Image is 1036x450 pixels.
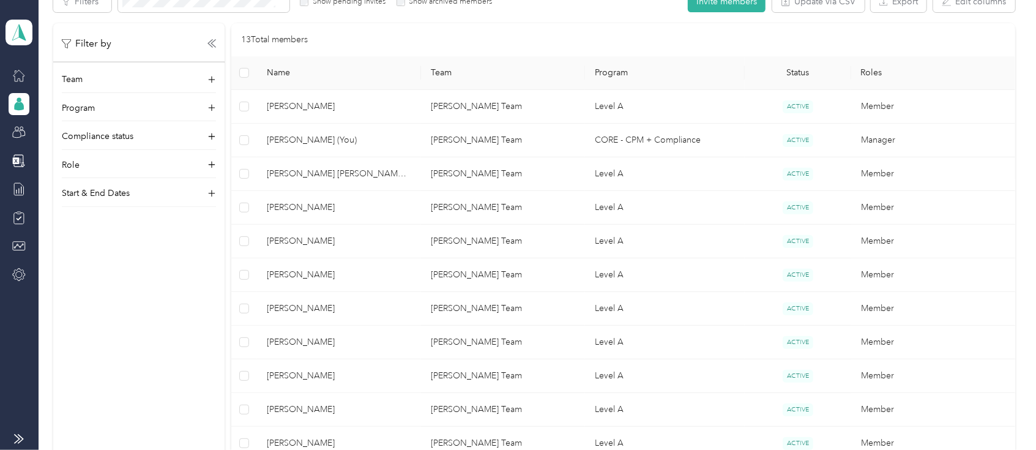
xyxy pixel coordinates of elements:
[421,90,585,124] td: Teri Karcher Team
[421,292,585,326] td: Teri Karcher Team
[783,269,813,282] span: ACTIVE
[257,124,421,157] td: Teri L. Karcher (You)
[267,437,411,450] span: [PERSON_NAME]
[267,201,411,214] span: [PERSON_NAME]
[257,225,421,258] td: Brenda S. Meunier
[421,225,585,258] td: Teri Karcher Team
[783,201,813,214] span: ACTIVE
[267,234,411,248] span: [PERSON_NAME]
[783,168,813,181] span: ACTIVE
[851,56,1015,90] th: Roles
[851,326,1015,359] td: Member
[783,100,813,113] span: ACTIVE
[585,124,745,157] td: CORE - CPM + Compliance
[851,292,1015,326] td: Member
[257,90,421,124] td: Lisa M. Gierke
[267,403,411,416] span: [PERSON_NAME]
[783,370,813,383] span: ACTIVE
[585,292,745,326] td: Level A
[783,134,813,147] span: ACTIVE
[783,235,813,248] span: ACTIVE
[585,56,745,90] th: Program
[585,90,745,124] td: Level A
[745,56,851,90] th: Status
[257,56,421,90] th: Name
[62,130,133,143] p: Compliance status
[267,369,411,383] span: [PERSON_NAME]
[267,268,411,282] span: [PERSON_NAME]
[851,225,1015,258] td: Member
[267,336,411,349] span: [PERSON_NAME]
[851,90,1015,124] td: Member
[62,73,83,86] p: Team
[257,258,421,292] td: Linda M. Vento
[585,258,745,292] td: Level A
[267,100,411,113] span: [PERSON_NAME]
[421,191,585,225] td: Teri Karcher Team
[267,67,411,78] span: Name
[783,403,813,416] span: ACTIVE
[851,191,1015,225] td: Member
[257,359,421,393] td: Ryan G. Anderson
[421,393,585,427] td: Teri Karcher Team
[585,326,745,359] td: Level A
[62,187,130,200] p: Start & End Dates
[851,393,1015,427] td: Member
[851,124,1015,157] td: Manager
[267,302,411,315] span: [PERSON_NAME]
[851,258,1015,292] td: Member
[783,302,813,315] span: ACTIVE
[257,393,421,427] td: Christine A. Worgull
[62,102,95,114] p: Program
[585,157,745,191] td: Level A
[267,167,411,181] span: [PERSON_NAME] [PERSON_NAME]. Devoid
[257,191,421,225] td: Brooke M. Dodds
[421,359,585,393] td: Teri Karcher Team
[257,326,421,359] td: Karen A. Johnston
[585,191,745,225] td: Level A
[62,36,111,51] p: Filter by
[257,292,421,326] td: Denise Wetzel
[585,225,745,258] td: Level A
[585,359,745,393] td: Level A
[241,33,308,47] p: 13 Total members
[967,381,1036,450] iframe: Everlance-gr Chat Button Frame
[585,393,745,427] td: Level A
[421,124,585,157] td: Teri Karcher Team
[421,258,585,292] td: Teri Karcher Team
[421,157,585,191] td: Teri Karcher Team
[267,133,411,147] span: [PERSON_NAME] (You)
[257,157,421,191] td: Mary JH. Devoid
[421,56,585,90] th: Team
[783,336,813,349] span: ACTIVE
[851,359,1015,393] td: Member
[783,437,813,450] span: ACTIVE
[421,326,585,359] td: Teri Karcher Team
[62,159,80,171] p: Role
[851,157,1015,191] td: Member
